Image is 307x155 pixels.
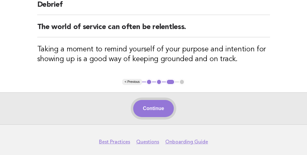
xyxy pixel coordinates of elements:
[146,79,152,85] button: 1
[37,45,270,64] h3: Taking a moment to remind yourself of your purpose and intention for showing up is a good way of ...
[122,79,142,85] button: < Previous
[133,100,174,117] button: Continue
[156,79,162,85] button: 2
[165,139,208,145] a: Onboarding Guide
[136,139,159,145] a: Questions
[99,139,130,145] a: Best Practices
[37,22,270,37] h2: The world of service can often be relentless.
[166,79,175,85] button: 3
